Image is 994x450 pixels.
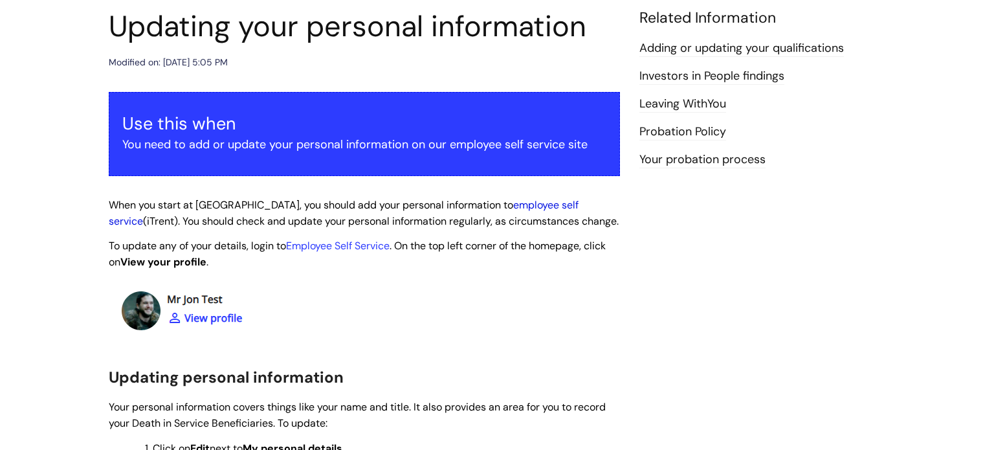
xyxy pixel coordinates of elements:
div: Modified on: [DATE] 5:05 PM [109,54,228,71]
span: When you start at [GEOGRAPHIC_DATA], you should add your personal information to (iTrent). You sh... [109,198,619,228]
a: Adding or updating your qualifications [639,40,844,57]
span: Your personal information covers things like your name and title. It also provides an area for yo... [109,400,606,430]
a: Leaving WithYou [639,96,726,113]
h4: Related Information [639,9,885,27]
h3: Use this when [122,113,606,134]
a: Employee Self Service [286,239,390,253]
p: You need to add or update your personal information on our employee self service site [122,134,606,155]
a: Probation Policy [639,124,726,141]
span: To update any of your details, login to . On the top left corner of the homepage, click on . [109,239,606,269]
a: Investors in People findings [639,68,784,85]
img: hKbkKuskZSZEKMUsj9IlREFOsCKVZ56TkA.png [109,278,290,345]
span: Updating personal information [109,367,344,387]
h1: Updating your personal information [109,9,620,44]
strong: View your profile [120,255,206,269]
a: Your probation process [639,152,766,168]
